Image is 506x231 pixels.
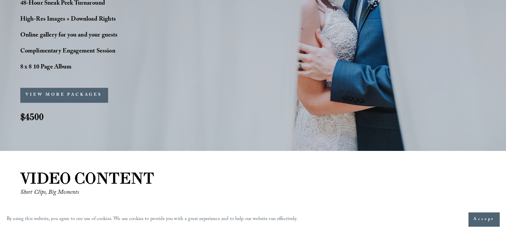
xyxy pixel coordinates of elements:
strong: VIDEO CONTENT [20,169,154,187]
button: VIEW MORE PACKAGES [20,88,108,102]
button: Accept [468,212,499,226]
strong: $4500 [20,111,44,123]
em: Short Clips, Big Moments [20,188,79,198]
p: By using this website, you agree to our use of cookies. We use cookies to provide you with a grea... [7,215,298,224]
strong: Online gallery for you and your guests [20,31,118,41]
strong: Complimentary Engagement Session [20,47,115,57]
span: Accept [473,216,494,223]
strong: 8 x 8 10 Page Album [20,62,72,73]
strong: High-Res Images + Download Rights [20,15,116,25]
